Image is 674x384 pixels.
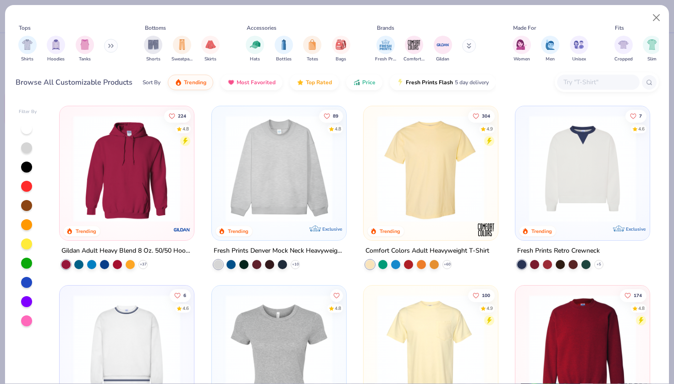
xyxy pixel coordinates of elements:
img: Fresh Prints Image [379,38,392,52]
span: Fresh Prints Flash [406,79,453,86]
img: 029b8af0-80e6-406f-9fdc-fdf898547912 [373,115,489,222]
span: Women [514,56,530,63]
button: Fresh Prints Flash5 day delivery [390,75,496,90]
span: Fresh Prints [375,56,396,63]
span: Unisex [572,56,586,63]
span: Hoodies [47,56,65,63]
img: Sweatpants Image [177,39,187,50]
img: Cropped Image [618,39,629,50]
div: Fresh Prints Denver Mock Neck Heavyweight Sweatshirt [214,245,344,257]
img: Comfort Colors Image [407,38,421,52]
span: Tanks [79,56,91,63]
span: Exclusive [322,226,342,232]
span: 224 [178,114,186,118]
img: trending.gif [175,79,182,86]
button: Like [625,109,646,122]
button: Like [170,289,191,302]
span: 304 [482,114,490,118]
button: filter button [76,36,94,63]
div: filter for Sweatpants [171,36,193,63]
img: Shirts Image [22,39,33,50]
div: Accessories [247,24,276,32]
img: Bags Image [336,39,346,50]
button: filter button [513,36,531,63]
span: Gildan [436,56,449,63]
button: Top Rated [290,75,339,90]
div: filter for Men [541,36,559,63]
div: Comfort Colors Adult Heavyweight T-Shirt [365,245,489,257]
img: most_fav.gif [227,79,235,86]
div: Browse All Customizable Products [16,77,133,88]
button: Like [468,109,495,122]
button: filter button [570,36,588,63]
span: Cropped [614,56,633,63]
div: filter for Slim [643,36,661,63]
img: Gildan Image [436,38,450,52]
span: + 37 [140,262,147,267]
div: 4.8 [334,125,341,132]
div: filter for Comfort Colors [403,36,425,63]
div: 4.8 [182,125,189,132]
span: 100 [482,293,490,298]
button: Most Favorited [221,75,282,90]
button: Price [346,75,382,90]
img: f5d85501-0dbb-4ee4-b115-c08fa3845d83 [221,115,337,222]
div: 4.6 [638,125,645,132]
span: Comfort Colors [403,56,425,63]
img: Tanks Image [80,39,90,50]
button: filter button [541,36,559,63]
div: 4.9 [486,305,493,312]
div: Fits [615,24,624,32]
button: filter button [434,36,452,63]
span: Price [362,79,376,86]
button: Like [468,289,495,302]
img: Unisex Image [574,39,584,50]
span: Top Rated [306,79,332,86]
img: Comfort Colors logo [477,221,495,239]
button: Close [648,9,665,27]
div: 4.9 [486,125,493,132]
img: TopRated.gif [297,79,304,86]
div: filter for Tanks [76,36,94,63]
button: filter button [18,36,37,63]
div: Bottoms [145,24,166,32]
span: 7 [639,114,642,118]
img: flash.gif [397,79,404,86]
span: Most Favorited [237,79,276,86]
div: Tops [19,24,31,32]
span: Totes [307,56,318,63]
span: 5 day delivery [455,77,489,88]
div: filter for Unisex [570,36,588,63]
div: filter for Gildan [434,36,452,63]
button: filter button [303,36,321,63]
div: filter for Bottles [275,36,293,63]
img: Skirts Image [205,39,216,50]
div: filter for Skirts [201,36,220,63]
button: Trending [168,75,213,90]
button: Like [620,289,646,302]
span: Exclusive [626,226,646,232]
span: Men [546,56,555,63]
span: Shorts [146,56,160,63]
div: Made For [513,24,536,32]
div: Filter By [19,108,37,115]
button: filter button [643,36,661,63]
div: filter for Bags [332,36,350,63]
div: Brands [377,24,394,32]
div: 4.8 [638,305,645,312]
button: filter button [171,36,193,63]
button: filter button [375,36,396,63]
div: filter for Fresh Prints [375,36,396,63]
span: Skirts [204,56,216,63]
img: Slim Image [647,39,657,50]
span: Bags [336,56,346,63]
button: filter button [144,36,162,63]
button: Like [164,109,191,122]
span: Slim [647,56,657,63]
span: 89 [332,114,338,118]
img: Hoodies Image [51,39,61,50]
span: Shirts [21,56,33,63]
img: 01756b78-01f6-4cc6-8d8a-3c30c1a0c8ac [69,115,185,222]
div: filter for Cropped [614,36,633,63]
div: filter for Totes [303,36,321,63]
